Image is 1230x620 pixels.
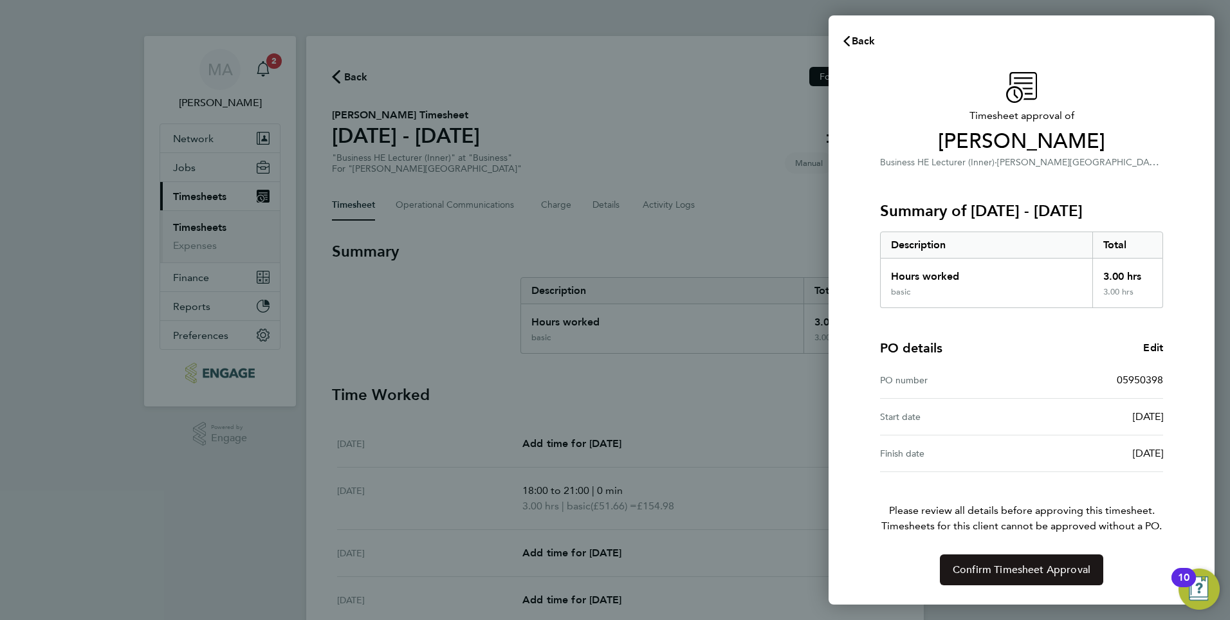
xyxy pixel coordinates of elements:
div: 3.00 hrs [1092,287,1163,307]
div: [DATE] [1022,409,1163,424]
span: Timesheet approval of [880,108,1163,123]
button: Open Resource Center, 10 new notifications [1179,569,1220,610]
span: [PERSON_NAME][GEOGRAPHIC_DATA] [997,156,1162,168]
span: Timesheets for this client cannot be approved without a PO. [865,518,1179,534]
div: Summary of 15 - 21 Sep 2025 [880,232,1163,308]
span: Back [852,35,876,47]
a: Edit [1143,340,1163,356]
span: Confirm Timesheet Approval [953,563,1090,576]
div: Hours worked [881,259,1092,287]
span: · [1162,157,1164,168]
span: · [995,157,997,168]
h3: Summary of [DATE] - [DATE] [880,201,1163,221]
span: Edit [1143,342,1163,354]
div: Description [881,232,1092,258]
div: 10 [1178,578,1189,594]
div: Start date [880,409,1022,424]
span: 05950398 [1117,374,1163,386]
div: Total [1092,232,1163,258]
h4: PO details [880,339,942,357]
span: [PERSON_NAME] [880,129,1163,154]
span: Business HE Lecturer (Inner) [880,157,995,168]
div: Finish date [880,446,1022,461]
div: [DATE] [1022,446,1163,461]
div: PO number [880,372,1022,388]
div: basic [891,287,910,297]
div: 3.00 hrs [1092,259,1163,287]
p: Please review all details before approving this timesheet. [865,472,1179,534]
button: Back [829,28,888,54]
button: Confirm Timesheet Approval [940,554,1103,585]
